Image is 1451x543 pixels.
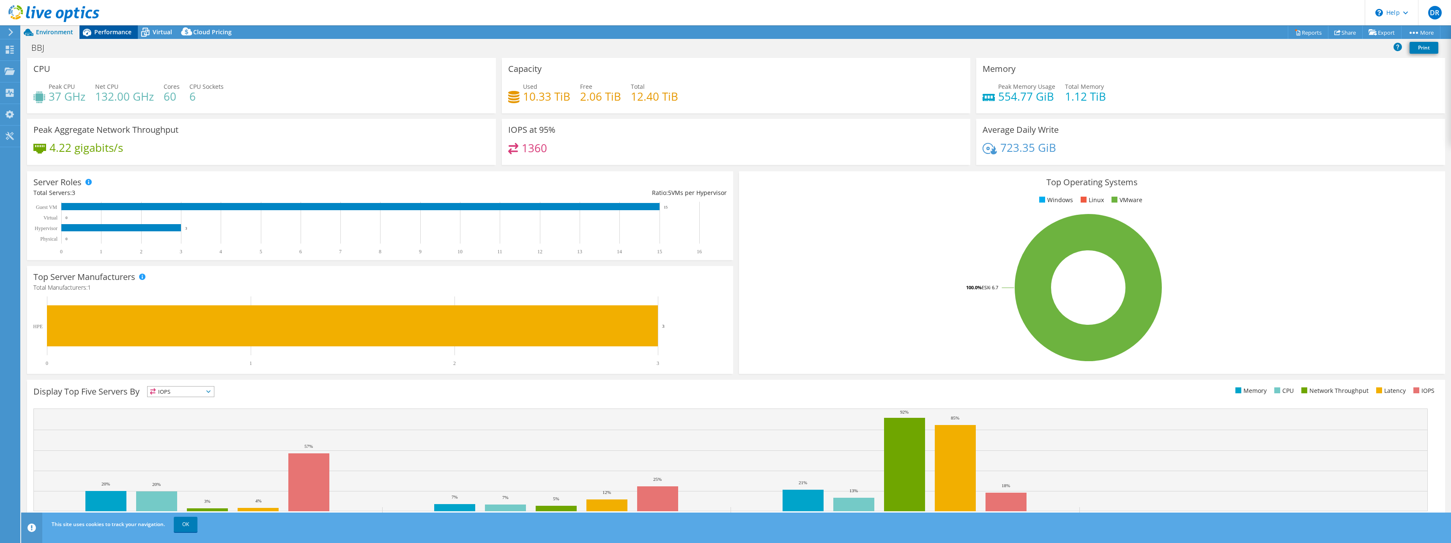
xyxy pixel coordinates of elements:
[966,284,982,291] tspan: 100.0%
[745,178,1439,187] h3: Top Operating Systems
[998,82,1055,90] span: Peak Memory Usage
[49,92,85,101] h4: 37 GHz
[631,92,678,101] h4: 12.40 TiB
[88,283,91,291] span: 1
[380,188,727,197] div: Ratio: VMs per Hypervisor
[101,481,110,486] text: 20%
[164,82,180,90] span: Cores
[1362,26,1402,39] a: Export
[537,249,542,255] text: 12
[1410,42,1438,54] a: Print
[148,387,214,397] span: IOPS
[189,92,224,101] h4: 6
[299,249,302,255] text: 6
[260,249,262,255] text: 5
[617,249,622,255] text: 14
[36,28,73,36] span: Environment
[1065,82,1104,90] span: Total Memory
[602,490,611,495] text: 12%
[453,360,456,366] text: 2
[219,249,222,255] text: 4
[580,92,621,101] h4: 2.06 TiB
[653,477,662,482] text: 25%
[66,237,68,241] text: 0
[1411,386,1435,395] li: IOPS
[35,225,57,231] text: Hypervisor
[180,249,182,255] text: 3
[33,188,380,197] div: Total Servers:
[1233,386,1267,395] li: Memory
[33,283,727,292] h4: Total Manufacturers:
[799,480,807,485] text: 21%
[668,189,671,197] span: 5
[339,249,342,255] text: 7
[631,82,645,90] span: Total
[95,82,118,90] span: Net CPU
[497,249,502,255] text: 11
[982,284,998,291] tspan: ESXi 6.7
[1079,195,1104,205] li: Linux
[60,249,63,255] text: 0
[46,360,48,366] text: 0
[152,482,161,487] text: 20%
[1109,195,1142,205] li: VMware
[185,226,187,230] text: 3
[580,82,592,90] span: Free
[1000,143,1056,152] h4: 723.35 GiB
[1272,386,1294,395] li: CPU
[52,521,165,528] span: This site uses cookies to track your navigation.
[72,189,75,197] span: 3
[204,499,211,504] text: 3%
[189,82,224,90] span: CPU Sockets
[33,178,82,187] h3: Server Roles
[577,249,582,255] text: 13
[33,272,135,282] h3: Top Server Manufacturers
[522,143,547,153] h4: 1360
[153,28,172,36] span: Virtual
[1375,9,1383,16] svg: \n
[36,204,57,210] text: Guest VM
[1037,195,1073,205] li: Windows
[193,28,232,36] span: Cloud Pricing
[140,249,142,255] text: 2
[1299,386,1369,395] li: Network Throughput
[523,82,537,90] span: Used
[255,498,262,503] text: 4%
[40,236,57,242] text: Physical
[983,64,1016,74] h3: Memory
[33,324,43,329] text: HPE
[1428,6,1442,19] span: DR
[457,249,463,255] text: 10
[951,415,959,420] text: 85%
[1288,26,1328,39] a: Reports
[664,205,668,209] text: 15
[1328,26,1363,39] a: Share
[44,215,58,221] text: Virtual
[523,92,570,101] h4: 10.33 TiB
[657,249,662,255] text: 15
[66,216,68,220] text: 0
[33,64,50,74] h3: CPU
[508,64,542,74] h3: Capacity
[249,360,252,366] text: 1
[983,125,1059,134] h3: Average Daily Write
[553,496,559,501] text: 5%
[49,82,75,90] span: Peak CPU
[849,488,858,493] text: 13%
[100,249,102,255] text: 1
[379,249,381,255] text: 8
[998,92,1055,101] h4: 554.77 GiB
[1002,483,1010,488] text: 18%
[1401,26,1440,39] a: More
[1374,386,1406,395] li: Latency
[452,494,458,499] text: 7%
[174,517,197,532] a: OK
[419,249,422,255] text: 9
[900,409,909,414] text: 92%
[95,92,154,101] h4: 132.00 GHz
[94,28,131,36] span: Performance
[502,495,509,500] text: 7%
[304,444,313,449] text: 57%
[508,125,556,134] h3: IOPS at 95%
[657,360,659,366] text: 3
